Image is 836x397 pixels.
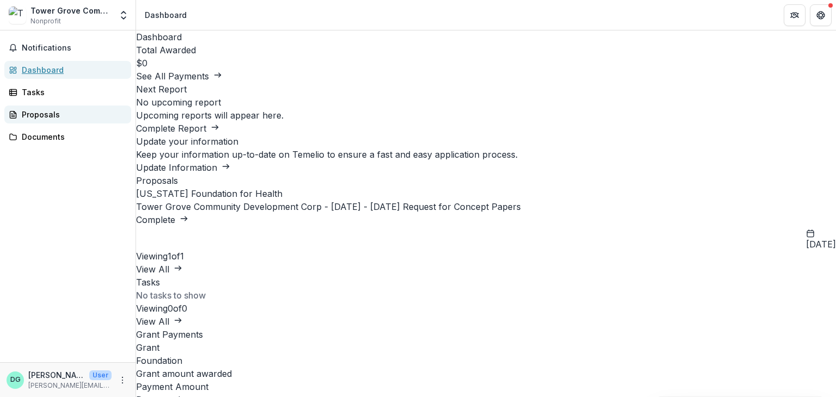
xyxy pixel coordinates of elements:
a: View All [136,264,182,275]
div: Dashboard [22,64,122,76]
button: See All Payments [136,70,222,83]
h2: Next Report [136,83,836,96]
div: Tower Grove Community Development Corp [30,5,112,16]
div: Payment Amount [136,380,836,393]
div: Documents [22,131,122,142]
h2: Update your information [136,135,836,148]
button: More [116,374,129,387]
a: Proposals [4,106,131,123]
button: Get Help [810,4,832,26]
a: Complete [136,214,188,225]
button: Partners [784,4,806,26]
div: Dana Gray [10,376,21,383]
div: Grant [136,341,836,354]
a: Tower Grove Community Development Corp - [DATE] - [DATE] Request for Concept Papers [136,201,521,212]
img: Tower Grove Community Development Corp [9,7,26,24]
a: Documents [4,128,131,146]
p: [PERSON_NAME] [28,369,85,381]
div: Proposals [22,109,122,120]
nav: breadcrumb [140,7,191,23]
a: View All [136,316,182,327]
div: Tasks [22,86,122,98]
h3: $0 [136,57,836,70]
h1: Dashboard [136,30,836,44]
div: Foundation [136,354,836,367]
p: Upcoming reports will appear here. [136,109,836,122]
p: [US_STATE] Foundation for Health [136,187,836,200]
p: Viewing 0 of 0 [136,302,836,315]
p: [PERSON_NAME][EMAIL_ADDRESS][DOMAIN_NAME] [28,381,112,390]
h2: Grant Payments [136,328,836,341]
h2: Total Awarded [136,44,836,57]
button: Open entity switcher [116,4,131,26]
h3: Keep your information up-to-date on Temelio to ensure a fast and easy application process. [136,148,836,161]
p: User [89,370,112,380]
div: Grant amount awarded [136,367,836,380]
div: Dashboard [145,9,187,21]
h2: Proposals [136,174,836,187]
button: Notifications [4,39,131,57]
span: Nonprofit [30,16,61,26]
a: Complete Report [136,123,219,134]
span: [DATE] [806,239,836,250]
h3: No upcoming report [136,96,836,109]
p: No tasks to show [136,289,836,302]
span: Notifications [22,44,127,53]
a: Dashboard [4,61,131,79]
a: Tasks [4,83,131,101]
h2: Tasks [136,276,836,289]
p: Viewing 1 of 1 [136,250,836,263]
a: Update Information [136,162,230,173]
